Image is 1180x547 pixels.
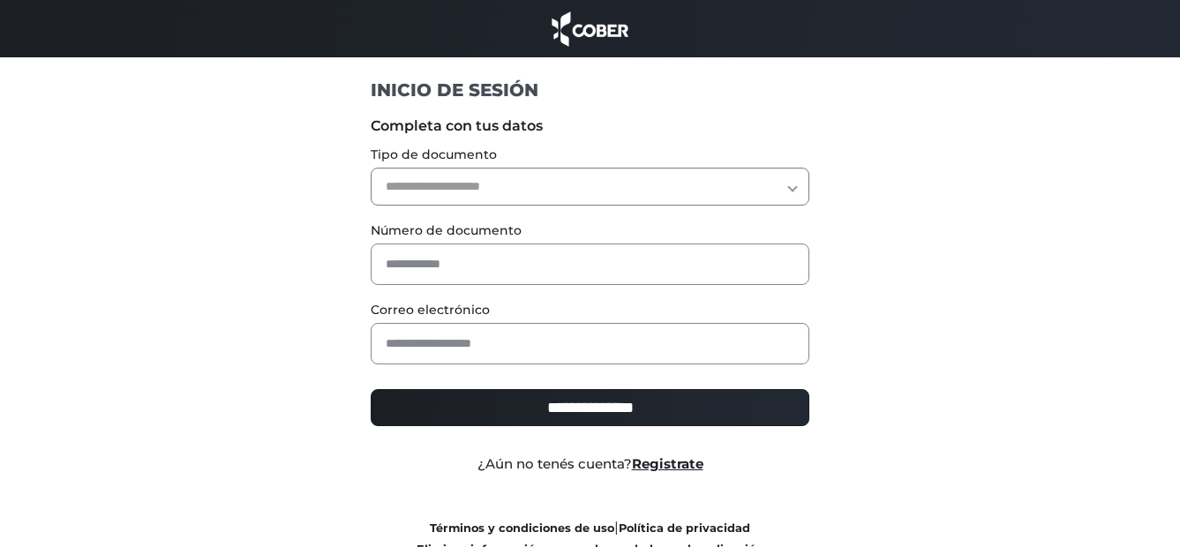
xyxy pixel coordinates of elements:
label: Completa con tus datos [371,116,809,137]
a: Términos y condiciones de uso [430,521,614,535]
h1: INICIO DE SESIÓN [371,79,809,101]
a: Registrate [632,455,703,472]
label: Correo electrónico [371,301,809,319]
img: cober_marca.png [547,9,634,49]
a: Política de privacidad [619,521,750,535]
label: Número de documento [371,221,809,240]
label: Tipo de documento [371,146,809,164]
div: ¿Aún no tenés cuenta? [357,454,823,475]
